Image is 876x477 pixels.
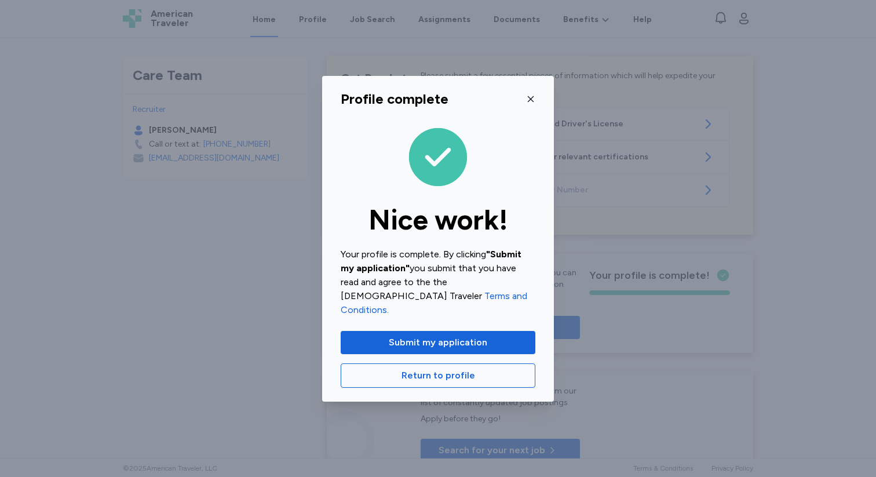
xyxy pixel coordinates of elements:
[341,363,535,388] button: Return to profile
[341,206,535,234] div: Nice work!
[341,331,535,354] button: Submit my application
[341,90,448,108] div: Profile complete
[389,336,487,349] span: Submit my application
[341,247,535,317] div: Your profile is complete. By clicking you submit that you have read and agree to the the [DEMOGRA...
[402,369,475,383] span: Return to profile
